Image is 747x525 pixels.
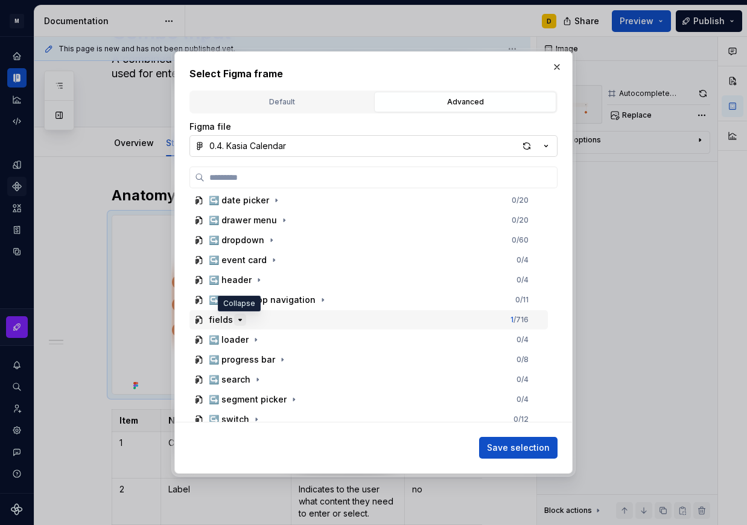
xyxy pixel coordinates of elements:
[512,235,529,245] div: 0 / 60
[209,393,287,406] div: ↪️ segment picker
[487,442,550,454] span: Save selection
[209,413,249,425] div: ↪️ switch
[189,135,558,157] button: 0.4. Kasia Calendar
[189,121,231,133] label: Figma file
[209,254,267,266] div: ↪️ event card
[195,96,369,108] div: Default
[517,355,529,364] div: 0 / 8
[517,255,529,265] div: 0 / 4
[209,140,286,152] div: 0.4. Kasia Calendar
[189,66,558,81] h2: Select Figma frame
[517,275,529,285] div: 0 / 4
[512,215,529,225] div: 0 / 20
[510,315,513,324] span: 1
[209,194,269,206] div: ↪️ date picker
[209,314,233,326] div: fields
[510,315,529,325] div: / 716
[517,395,529,404] div: 0 / 4
[517,335,529,345] div: 0 / 4
[209,374,250,386] div: ↪️ search
[378,96,552,108] div: Advanced
[512,196,529,205] div: 0 / 20
[209,334,249,346] div: ↪️ loader
[209,234,264,246] div: ↪️ dropdown
[513,415,529,424] div: 0 / 12
[479,437,558,459] button: Save selection
[209,214,277,226] div: ↪️ drawer menu
[515,295,529,305] div: 0 / 11
[209,274,252,286] div: ↪️ header
[218,296,261,311] div: Collapse
[517,375,529,384] div: 0 / 4
[209,294,316,306] div: ↪️ header top navigation
[209,354,275,366] div: ↪️ progress bar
